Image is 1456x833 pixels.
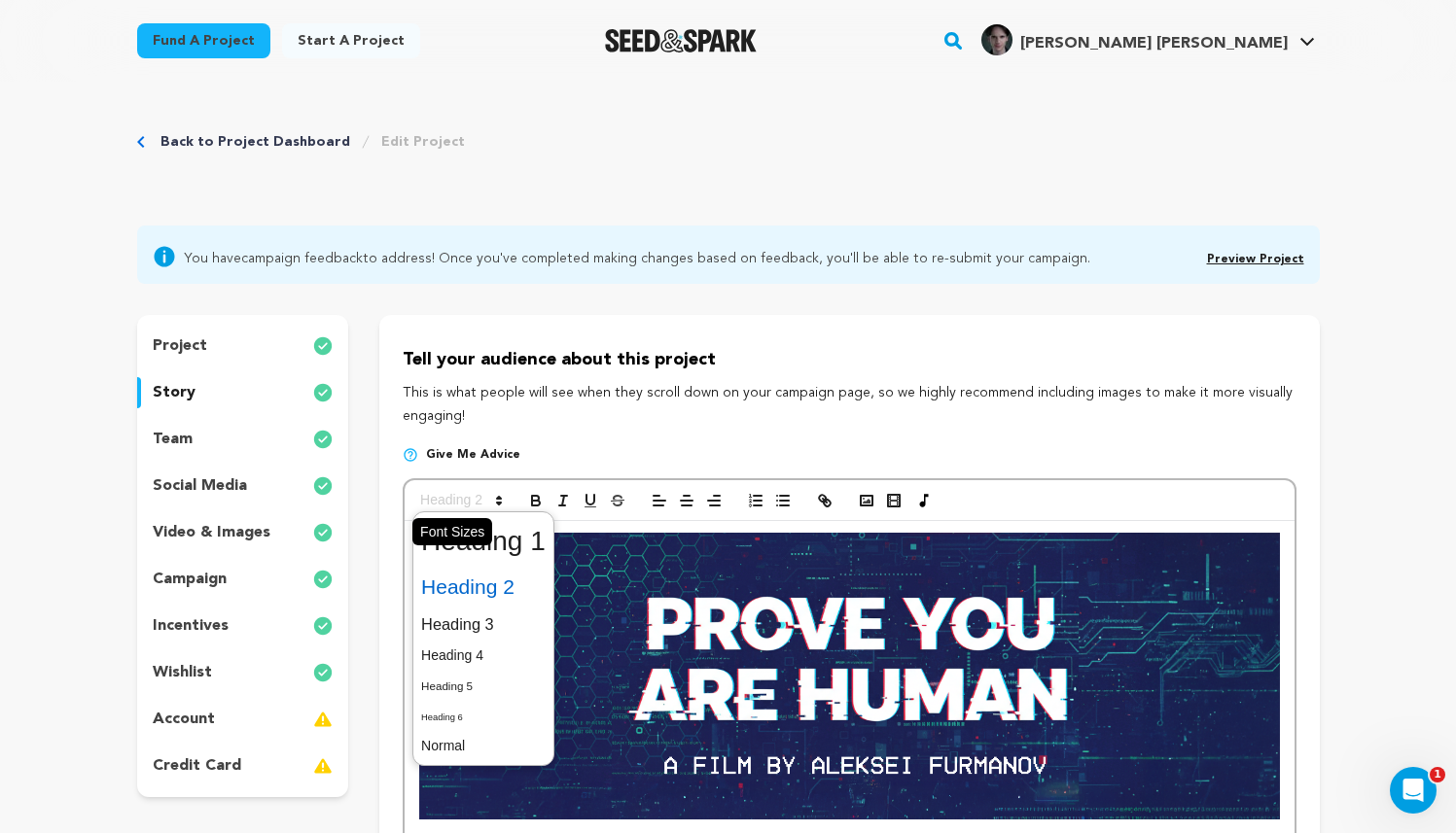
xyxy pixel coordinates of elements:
a: Furmanov A.'s Profile [977,20,1319,55]
p: account [153,708,215,731]
p: wishlist [153,661,212,684]
p: project [153,334,207,358]
p: This is what people will see when they scroll down on your campaign page, so we highly recommend ... [403,382,1296,429]
button: account [137,704,349,735]
span: Furmanov A.'s Profile [977,20,1319,61]
p: credit card [153,754,241,778]
img: check-circle-full.svg [313,521,333,544]
button: incentives [137,610,349,642]
iframe: Intercom live chat [1390,767,1437,814]
img: Seed&Spark Logo Dark Mode [605,29,758,52]
a: Start a project [282,23,420,58]
img: check-circle-full.svg [313,474,333,498]
a: campaign feedback [241,252,363,265]
span: You have to address! Once you've completed making changes based on feedback, you'll be able to re... [184,245,1090,268]
img: check-circle-full.svg [313,568,333,591]
img: 1758388677-PYAH.png [419,533,1279,819]
p: campaign [153,568,227,591]
button: story [137,377,349,408]
span: 1 [1430,767,1445,782]
div: Breadcrumb [137,132,465,152]
p: Tell your audience about this project [403,346,1296,374]
a: Seed&Spark Homepage [605,29,758,52]
p: social media [153,474,247,498]
a: Edit Project [381,132,465,152]
img: 384afac75b2424fa.jpg [981,24,1012,55]
img: check-circle-full.svg [313,614,333,638]
a: Fund a project [137,23,270,58]
img: help-circle.svg [403,447,418,463]
p: incentives [153,614,229,638]
button: team [137,424,349,455]
span: Give me advice [426,447,520,463]
button: credit card [137,750,349,781]
p: video & images [153,521,270,544]
img: warning-full.svg [313,754,333,778]
button: wishlist [137,657,349,688]
button: project [137,330,349,362]
img: warning-full.svg [313,708,333,731]
button: social media [137,470,349,502]
span: [PERSON_NAME] [PERSON_NAME] [1020,36,1288,52]
p: story [153,381,195,404]
img: check-circle-full.svg [313,381,333,404]
button: video & images [137,517,349,548]
img: check-circle-full.svg [313,428,333,451]
a: Back to Project Dashboard [160,132,350,152]
p: team [153,428,193,451]
button: campaign [137,564,349,595]
div: Furmanov A.'s Profile [981,24,1288,55]
a: Preview Project [1207,254,1304,265]
img: check-circle-full.svg [313,334,333,358]
img: check-circle-full.svg [313,661,333,684]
